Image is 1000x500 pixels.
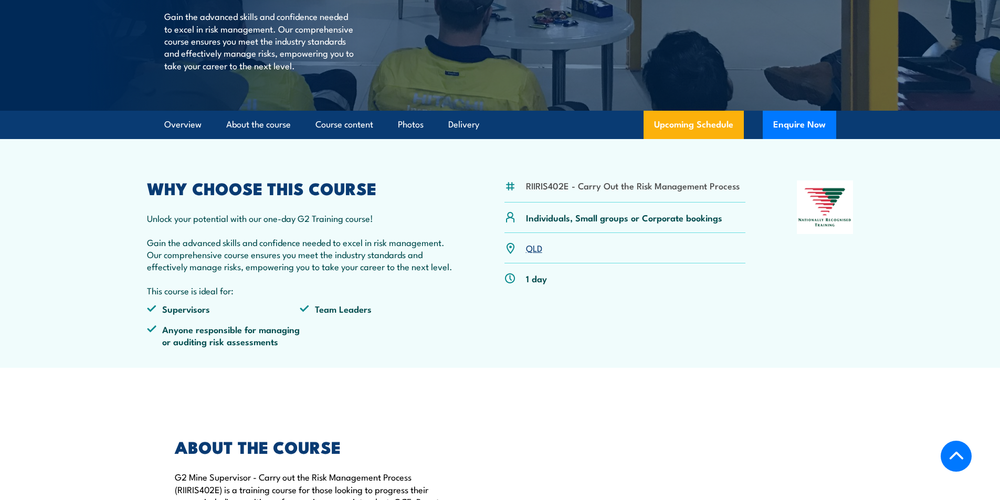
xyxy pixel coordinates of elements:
a: About the course [226,111,291,139]
button: Enquire Now [763,111,836,139]
li: Supervisors [147,303,300,315]
a: Delivery [448,111,479,139]
p: Gain the advanced skills and confidence needed to excel in risk management. Our comprehensive cou... [164,10,356,71]
li: Team Leaders [300,303,453,315]
a: Overview [164,111,202,139]
a: Photos [398,111,424,139]
h2: WHY CHOOSE THIS COURSE [147,180,454,195]
p: Unlock your potential with our one-day G2 Training course! [147,212,454,224]
a: QLD [526,241,542,254]
li: Anyone responsible for managing or auditing risk assessments [147,323,300,348]
a: Upcoming Schedule [644,111,744,139]
a: Course content [315,111,373,139]
p: 1 day [526,272,547,284]
p: This course is ideal for: [147,284,454,296]
p: Individuals, Small groups or Corporate bookings [526,211,722,224]
li: RIIRIS402E - Carry Out the Risk Management Process [526,179,740,192]
p: Gain the advanced skills and confidence needed to excel in risk management. Our comprehensive cou... [147,236,454,273]
h2: ABOUT THE COURSE [175,439,452,454]
img: Nationally Recognised Training logo. [797,180,854,234]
